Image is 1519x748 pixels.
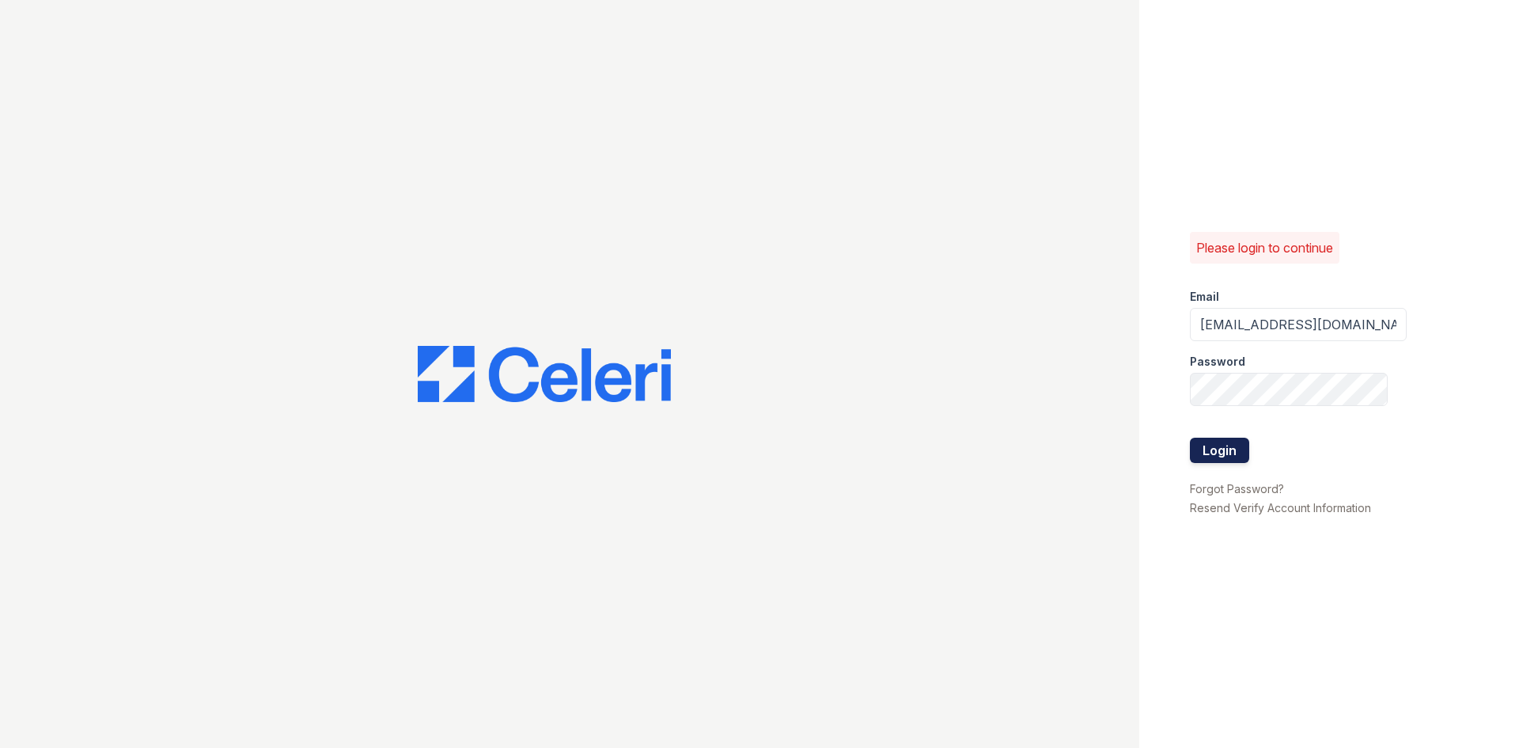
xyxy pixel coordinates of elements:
a: Forgot Password? [1190,482,1284,496]
label: Email [1190,289,1219,305]
img: CE_Logo_Blue-a8612792a0a2168367f1c8372b55b34899dd931a85d93a1a3d3e32e68fde9ad4.png [418,346,671,403]
button: Login [1190,438,1249,463]
a: Resend Verify Account Information [1190,501,1371,514]
p: Please login to continue [1196,238,1333,257]
label: Password [1190,354,1245,370]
